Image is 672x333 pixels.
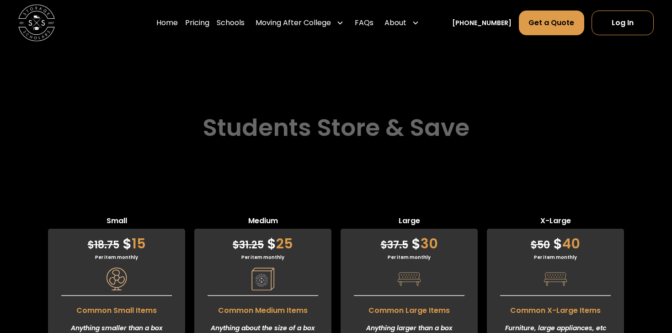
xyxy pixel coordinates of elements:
[156,10,178,36] a: Home
[381,238,387,252] span: $
[48,215,185,229] span: Small
[398,268,421,290] img: Pricing Category Icon
[355,10,373,36] a: FAQs
[531,238,537,252] span: $
[531,238,550,252] span: 50
[233,238,264,252] span: 31.25
[381,238,408,252] span: 37.5
[487,215,624,229] span: X-Large
[252,10,347,36] div: Moving After College
[48,301,185,316] span: Common Small Items
[233,238,239,252] span: $
[88,238,119,252] span: 18.75
[592,11,654,35] a: Log In
[18,5,55,41] img: Storage Scholars main logo
[452,18,512,28] a: [PHONE_NUMBER]
[88,238,94,252] span: $
[217,10,245,36] a: Schools
[194,301,331,316] span: Common Medium Items
[194,254,331,261] div: Per item monthly
[519,11,584,35] a: Get a Quote
[384,17,406,28] div: About
[194,215,331,229] span: Medium
[256,17,331,28] div: Moving After College
[341,254,478,261] div: Per item monthly
[341,229,478,254] div: 30
[48,254,185,261] div: Per item monthly
[381,10,423,36] div: About
[341,301,478,316] span: Common Large Items
[123,234,132,253] span: $
[487,254,624,261] div: Per item monthly
[487,229,624,254] div: 40
[251,268,274,290] img: Pricing Category Icon
[194,229,331,254] div: 25
[553,234,562,253] span: $
[267,234,276,253] span: $
[341,215,478,229] span: Large
[105,268,128,290] img: Pricing Category Icon
[411,234,421,253] span: $
[185,10,209,36] a: Pricing
[203,113,469,142] h2: Students Store & Save
[487,301,624,316] span: Common X-Large Items
[544,268,567,290] img: Pricing Category Icon
[48,229,185,254] div: 15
